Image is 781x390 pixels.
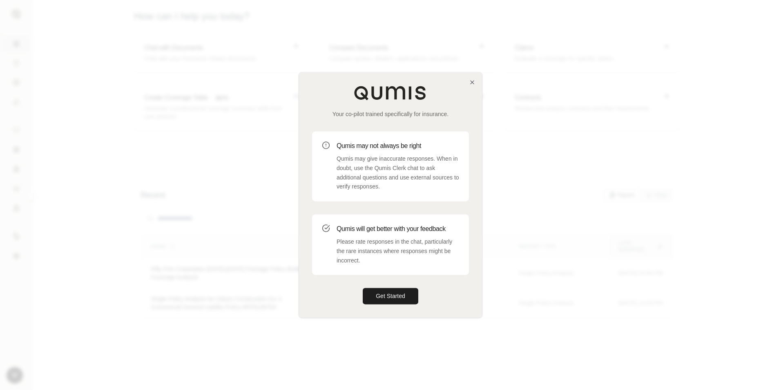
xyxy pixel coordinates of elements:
img: Qumis Logo [354,85,427,100]
p: Your co-pilot trained specifically for insurance. [312,110,469,118]
h3: Qumis may not always be right [337,141,459,151]
h3: Qumis will get better with your feedback [337,224,459,234]
p: Qumis may give inaccurate responses. When in doubt, use the Qumis Clerk chat to ask additional qu... [337,154,459,191]
p: Please rate responses in the chat, particularly the rare instances where responses might be incor... [337,237,459,265]
button: Get Started [363,288,418,305]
